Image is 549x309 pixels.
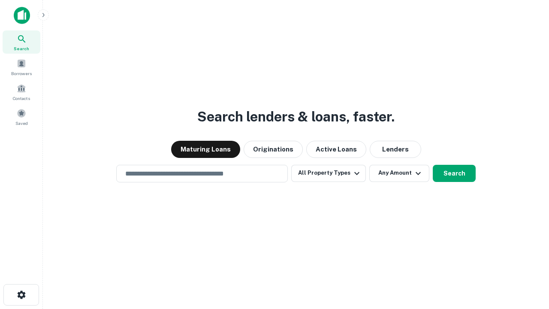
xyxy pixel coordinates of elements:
[14,45,29,52] span: Search
[13,95,30,102] span: Contacts
[244,141,303,158] button: Originations
[3,30,40,54] a: Search
[3,55,40,79] a: Borrowers
[369,165,429,182] button: Any Amount
[3,105,40,128] a: Saved
[197,106,395,127] h3: Search lenders & loans, faster.
[3,80,40,103] a: Contacts
[14,7,30,24] img: capitalize-icon.png
[433,165,476,182] button: Search
[370,141,421,158] button: Lenders
[15,120,28,127] span: Saved
[171,141,240,158] button: Maturing Loans
[506,240,549,282] iframe: Chat Widget
[291,165,366,182] button: All Property Types
[11,70,32,77] span: Borrowers
[306,141,366,158] button: Active Loans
